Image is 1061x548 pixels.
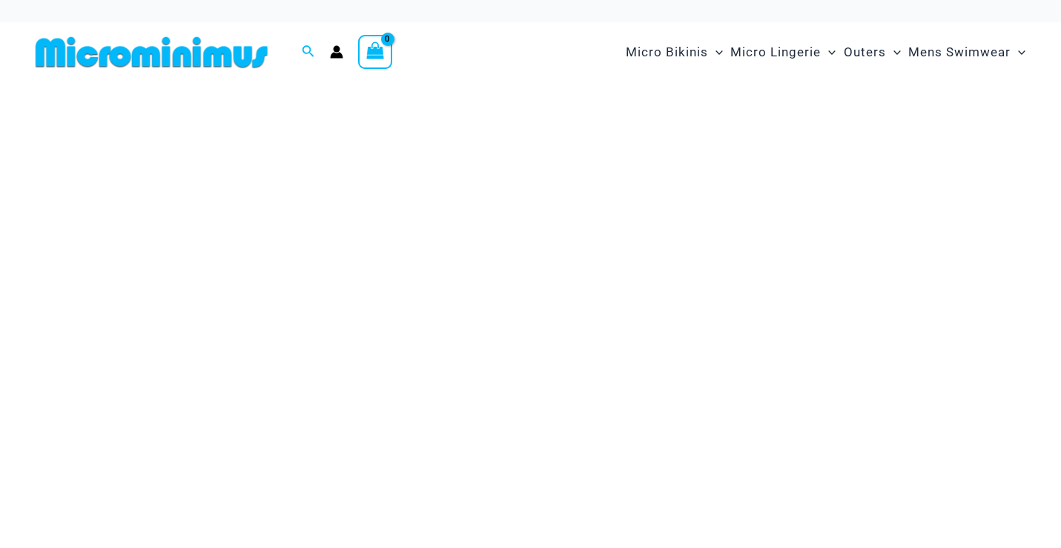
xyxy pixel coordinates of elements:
[708,33,723,71] span: Menu Toggle
[30,36,274,69] img: MM SHOP LOGO FLAT
[844,33,886,71] span: Outers
[730,33,821,71] span: Micro Lingerie
[330,45,343,59] a: Account icon link
[908,33,1011,71] span: Mens Swimwear
[358,35,392,69] a: View Shopping Cart, empty
[626,33,708,71] span: Micro Bikinis
[821,33,836,71] span: Menu Toggle
[905,30,1029,75] a: Mens SwimwearMenu ToggleMenu Toggle
[622,30,727,75] a: Micro BikinisMenu ToggleMenu Toggle
[840,30,905,75] a: OutersMenu ToggleMenu Toggle
[620,27,1031,77] nav: Site Navigation
[727,30,839,75] a: Micro LingerieMenu ToggleMenu Toggle
[302,43,315,62] a: Search icon link
[1011,33,1025,71] span: Menu Toggle
[886,33,901,71] span: Menu Toggle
